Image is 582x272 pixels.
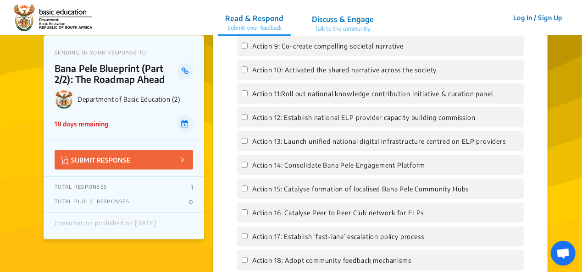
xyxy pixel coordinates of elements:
[55,63,177,85] p: Bana Pele Blueprint (Part 2/2): The Roadmap Ahead
[55,119,108,129] p: 18 days remaining
[242,138,248,144] input: Action 13: Launch unified national digital infrastructure centred on ELP providers
[61,154,131,165] p: SUBMIT RESPONSE
[252,161,425,169] span: Action 14: Consolidate Bana Pele Engagement Platform
[312,14,374,25] p: Discuss & Engage
[252,42,404,50] span: Action 9: Co-create compelling societal narrative
[61,156,69,164] img: Vector.jpg
[55,184,107,191] p: TOTAL RESPONSES
[225,13,283,24] p: Read & Respond
[225,24,283,32] p: Submit your feedback
[242,185,248,191] input: Action 15: Catalyse formation of localised Bana Pele Community Hubs
[252,185,469,193] span: Action 15: Catalyse formation of localised Bana Pele Community Hubs
[189,198,193,206] p: 0
[252,114,476,121] span: Action 12: Establish national ELP provider capacity building commission
[242,90,248,96] input: Action 11:Roll out national knowledge contribution initiative & curation panel
[252,137,506,145] span: Action 13: Launch unified national digital infrastructure centred on ELP providers
[242,257,248,263] input: Action 18: Adopt community feedback mechanisms
[191,184,193,191] p: 1
[14,4,92,32] img: 2wffpoq67yek4o5dgscb6nza9j7d
[242,66,248,72] input: Action 10: Activated the shared narrative across the society
[242,43,248,49] input: Action 9: Co-create compelling societal narrative
[252,233,424,240] span: Action 17: Establish ‘fast-lane’ escalation policy process
[252,90,493,98] span: Action 11:Roll out national knowledge contribution initiative & curation panel
[252,66,437,74] span: Action 10: Activated the shared narrative across the society
[252,256,411,264] span: Action 18: Adopt community feedback mechanisms
[55,150,193,169] button: SUBMIT RESPONSE
[312,25,374,33] p: Talk to the community
[242,162,248,168] input: Action 14: Consolidate Bana Pele Engagement Platform
[252,209,424,217] span: Action 16: Catalyse Peer to Peer Club network for ELPs
[78,95,193,103] p: Department of Basic Education (2)
[507,11,568,25] button: Log In / Sign Up
[55,49,193,55] p: SENDING IN YOUR RESPONSE TO
[242,114,248,120] input: Action 12: Establish national ELP provider capacity building commission
[55,89,74,109] img: Department of Basic Education (2) logo
[551,241,576,266] div: Open chat
[55,220,156,232] div: Consultation published on [DATE]
[242,209,248,215] input: Action 16: Catalyse Peer to Peer Club network for ELPs
[242,233,248,239] input: Action 17: Establish ‘fast-lane’ escalation policy process
[55,198,129,206] p: TOTAL PUBLIC RESPONSES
